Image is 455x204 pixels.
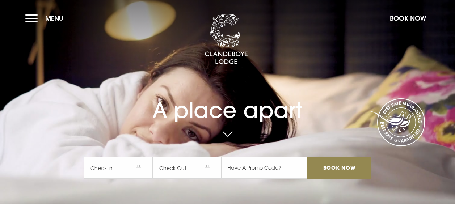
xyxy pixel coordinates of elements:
[386,10,430,26] button: Book Now
[84,157,152,179] span: Check In
[84,85,371,123] h1: A place apart
[152,157,221,179] span: Check Out
[307,157,371,179] input: Book Now
[45,14,63,22] span: Menu
[25,10,67,26] button: Menu
[221,157,307,179] input: Have A Promo Code?
[205,14,248,65] img: Clandeboye Lodge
